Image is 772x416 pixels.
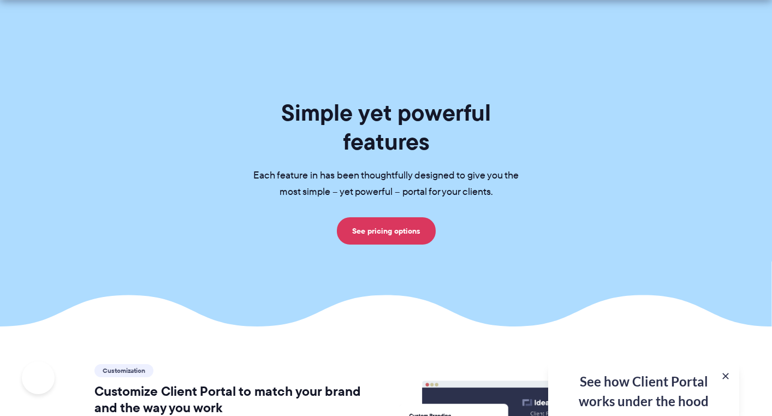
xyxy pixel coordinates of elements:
iframe: Toggle Customer Support [22,361,55,394]
a: See pricing options [337,217,436,245]
h2: Customize Client Portal to match your brand and the way you work [94,383,370,416]
h1: Simple yet powerful features [236,98,536,156]
span: Customization [94,364,153,377]
p: Each feature in has been thoughtfully designed to give you the most simple – yet powerful – porta... [236,168,536,200]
